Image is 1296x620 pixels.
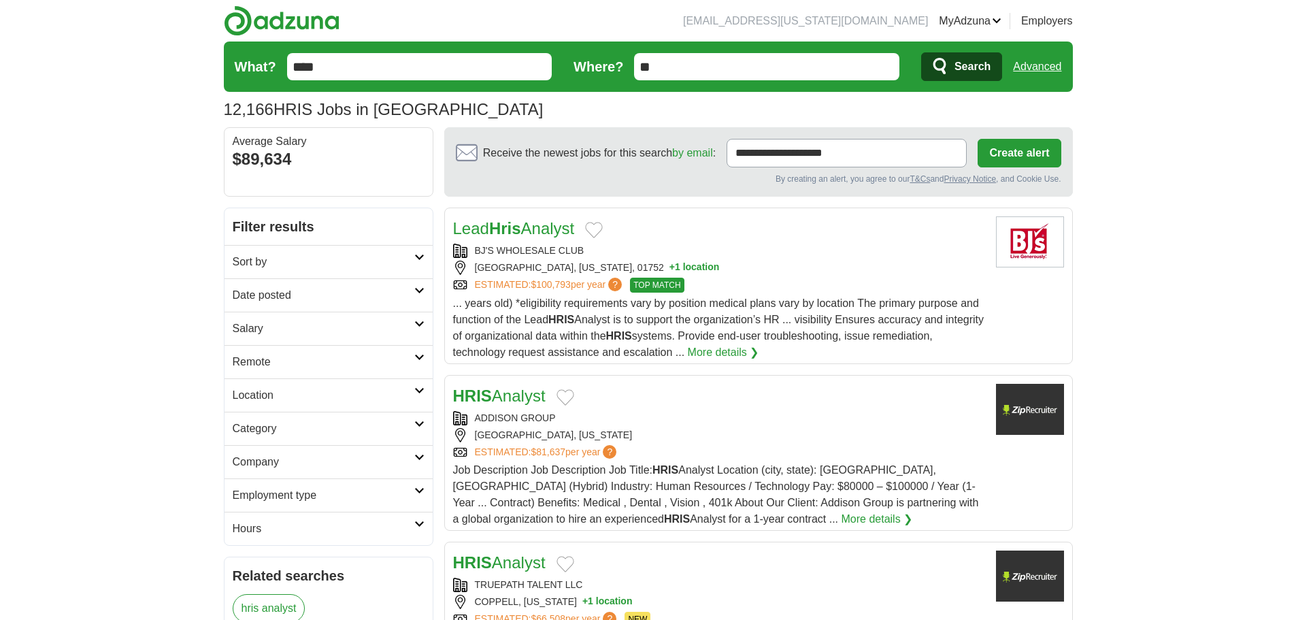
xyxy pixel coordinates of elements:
[453,297,984,358] span: ... years old) *eligibility requirements vary by position medical plans vary by location The prim...
[996,384,1064,435] img: Company logo
[582,595,588,609] span: +
[225,412,433,445] a: Category
[225,512,433,545] a: Hours
[606,330,632,342] strong: HRIS
[582,595,633,609] button: +1 location
[224,5,339,36] img: Adzuna logo
[608,278,622,291] span: ?
[531,446,565,457] span: $81,637
[225,345,433,378] a: Remote
[531,279,570,290] span: $100,793
[939,13,1001,29] a: MyAdzuna
[225,245,433,278] a: Sort by
[669,261,675,275] span: +
[453,387,546,405] a: HRISAnalyst
[475,278,625,293] a: ESTIMATED:$100,793per year?
[556,389,574,406] button: Add to favorite jobs
[453,387,492,405] strong: HRIS
[574,56,623,77] label: Where?
[233,454,414,470] h2: Company
[233,354,414,370] h2: Remote
[630,278,684,293] span: TOP MATCH
[453,553,546,572] a: HRISAnalyst
[453,219,575,238] a: LeadHrisAnalyst
[233,287,414,304] h2: Date posted
[225,478,433,512] a: Employment type
[944,174,996,184] a: Privacy Notice
[233,387,414,404] h2: Location
[683,13,928,29] li: [EMAIL_ADDRESS][US_STATE][DOMAIN_NAME]
[664,513,690,525] strong: HRIS
[225,208,433,245] h2: Filter results
[225,312,433,345] a: Salary
[483,145,716,161] span: Receive the newest jobs for this search :
[556,556,574,572] button: Add to favorite jobs
[996,551,1064,602] img: Company logo
[672,147,713,159] a: by email
[1013,53,1061,80] a: Advanced
[453,261,985,275] div: [GEOGRAPHIC_DATA], [US_STATE], 01752
[978,139,1061,167] button: Create alert
[233,421,414,437] h2: Category
[233,321,414,337] h2: Salary
[233,136,425,147] div: Average Salary
[233,566,425,586] h2: Related searches
[225,378,433,412] a: Location
[475,445,620,459] a: ESTIMATED:$81,637per year?
[688,344,759,361] a: More details ❯
[453,553,492,572] strong: HRIS
[224,97,273,122] span: 12,166
[453,411,985,425] div: ADDISON GROUP
[456,173,1061,185] div: By creating an alert, you agree to our and , and Cookie Use.
[453,578,985,592] div: TRUEPATH TALENT LLC
[453,464,979,525] span: Job Description Job Description Job Title: Analyst Location (city, state): [GEOGRAPHIC_DATA], [GE...
[669,261,720,275] button: +1 location
[233,147,425,172] div: $89,634
[1021,13,1073,29] a: Employers
[453,428,985,442] div: [GEOGRAPHIC_DATA], [US_STATE]
[842,511,913,527] a: More details ❯
[910,174,930,184] a: T&Cs
[224,100,544,118] h1: HRIS Jobs in [GEOGRAPHIC_DATA]
[603,445,616,459] span: ?
[954,53,991,80] span: Search
[996,216,1064,267] img: BJ's Wholesale Club, Inc. logo
[233,254,414,270] h2: Sort by
[585,222,603,238] button: Add to favorite jobs
[489,219,521,238] strong: Hris
[921,52,1002,81] button: Search
[453,595,985,609] div: COPPELL, [US_STATE]
[225,278,433,312] a: Date posted
[233,521,414,537] h2: Hours
[225,445,433,478] a: Company
[548,314,574,325] strong: HRIS
[652,464,678,476] strong: HRIS
[233,487,414,504] h2: Employment type
[475,245,584,256] a: BJ'S WHOLESALE CLUB
[235,56,276,77] label: What?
